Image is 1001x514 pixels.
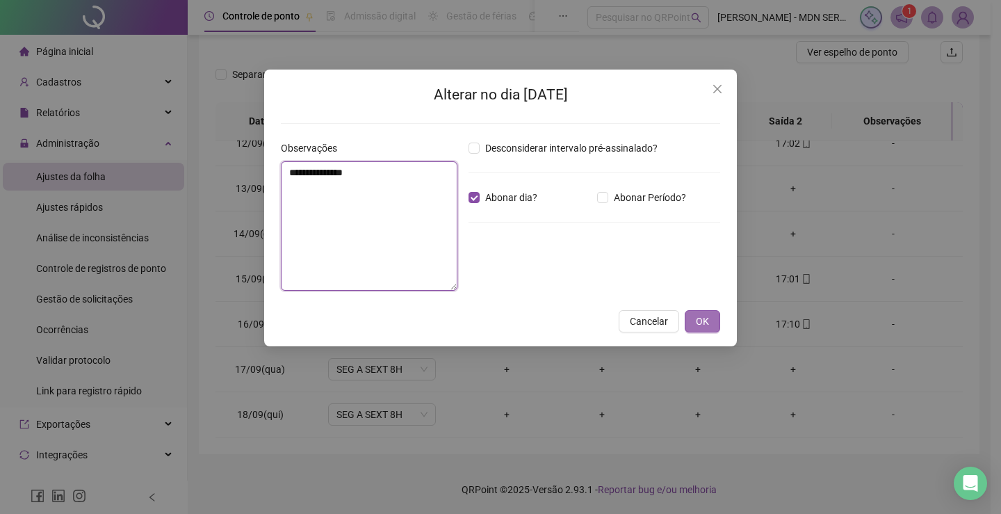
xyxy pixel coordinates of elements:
span: Desconsiderar intervalo pré-assinalado? [480,140,663,156]
span: OK [696,314,709,329]
button: Cancelar [619,310,679,332]
div: Open Intercom Messenger [954,467,987,500]
label: Observações [281,140,346,156]
span: Cancelar [630,314,668,329]
button: Close [706,78,729,100]
button: OK [685,310,720,332]
span: close [712,83,723,95]
span: Abonar dia? [480,190,543,205]
span: Abonar Período? [608,190,692,205]
h2: Alterar no dia [DATE] [281,83,720,106]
